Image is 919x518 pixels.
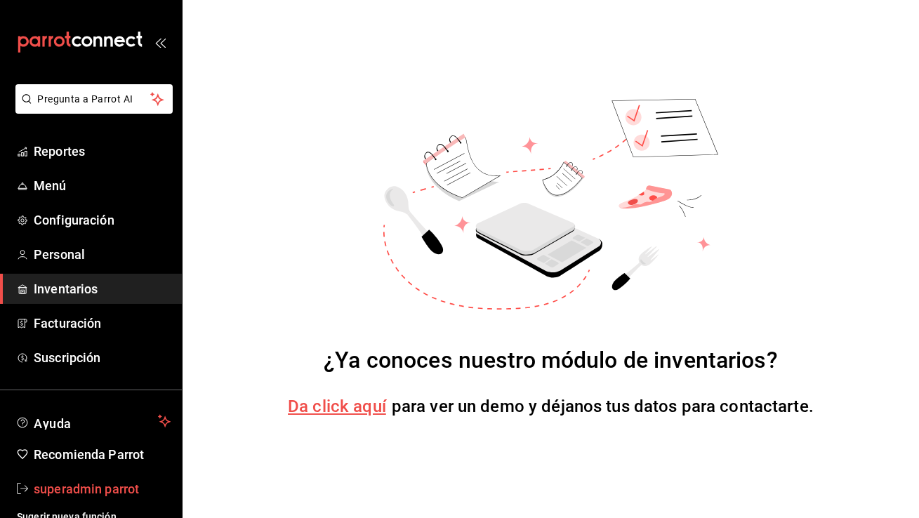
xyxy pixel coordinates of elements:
[34,413,152,430] span: Ayuda
[38,92,151,107] span: Pregunta a Parrot AI
[34,348,171,367] span: Suscripción
[34,479,171,498] span: superadmin parrot
[34,176,171,195] span: Menú
[34,314,171,333] span: Facturación
[392,397,814,416] span: para ver un demo y déjanos tus datos para contactarte.
[324,343,778,377] div: ¿Ya conoces nuestro módulo de inventarios?
[15,84,173,114] button: Pregunta a Parrot AI
[288,397,386,416] a: Da click aquí
[10,102,173,117] a: Pregunta a Parrot AI
[154,36,166,48] button: open_drawer_menu
[34,279,171,298] span: Inventarios
[34,245,171,264] span: Personal
[34,445,171,464] span: Recomienda Parrot
[34,142,171,161] span: Reportes
[34,211,171,230] span: Configuración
